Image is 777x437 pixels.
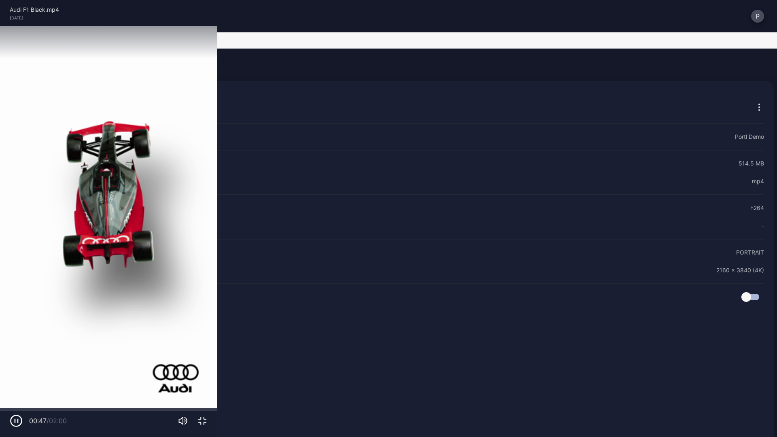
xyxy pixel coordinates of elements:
button: P [751,10,764,23]
div: - [762,221,764,231]
div: PORTRAIT [736,248,764,257]
div: h264 [750,203,764,213]
div: 514.5 MB [739,159,764,168]
div: mp4 [752,176,764,186]
div: Portl Demo [735,132,764,142]
div: 2160 x 3840 (4K) [716,265,764,275]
